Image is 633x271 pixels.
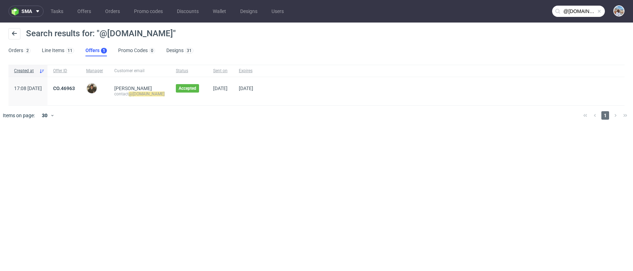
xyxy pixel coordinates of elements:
[173,6,203,17] a: Discounts
[166,45,193,56] a: Designs31
[179,86,196,91] span: Accepted
[53,86,75,91] a: CO.46963
[601,111,609,120] span: 1
[12,7,21,15] img: logo
[130,6,167,17] a: Promo codes
[236,6,262,17] a: Designs
[209,6,230,17] a: Wallet
[114,68,165,74] span: Customer email
[14,86,42,91] span: 17:08 [DATE]
[213,86,228,91] span: [DATE]
[213,68,228,74] span: Sent on
[8,6,44,17] button: sma
[187,48,192,53] div: 31
[14,68,36,74] span: Created at
[3,112,35,119] span: Items on page:
[26,48,29,53] div: 2
[85,45,107,56] a: Offers1
[114,86,152,91] a: [PERSON_NAME]
[73,6,95,17] a: Offers
[151,48,153,53] div: 0
[86,68,103,74] span: Manager
[118,45,155,56] a: Promo Codes0
[26,29,176,38] span: Search results for: "@[DOMAIN_NAME]"
[103,48,105,53] div: 1
[21,9,32,14] span: sma
[239,86,253,91] span: [DATE]
[239,68,253,74] span: Expires
[8,45,31,56] a: Orders2
[87,83,97,93] img: Nicolas Teissedre
[53,68,75,74] span: Offer ID
[42,45,74,56] a: Line Items11
[176,68,202,74] span: Status
[101,6,124,17] a: Orders
[129,92,165,96] mark: @[DOMAIN_NAME]
[614,6,624,16] img: Marta Kozłowska
[114,91,165,97] div: contact
[68,48,72,53] div: 11
[267,6,288,17] a: Users
[46,6,68,17] a: Tasks
[38,111,50,120] div: 30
